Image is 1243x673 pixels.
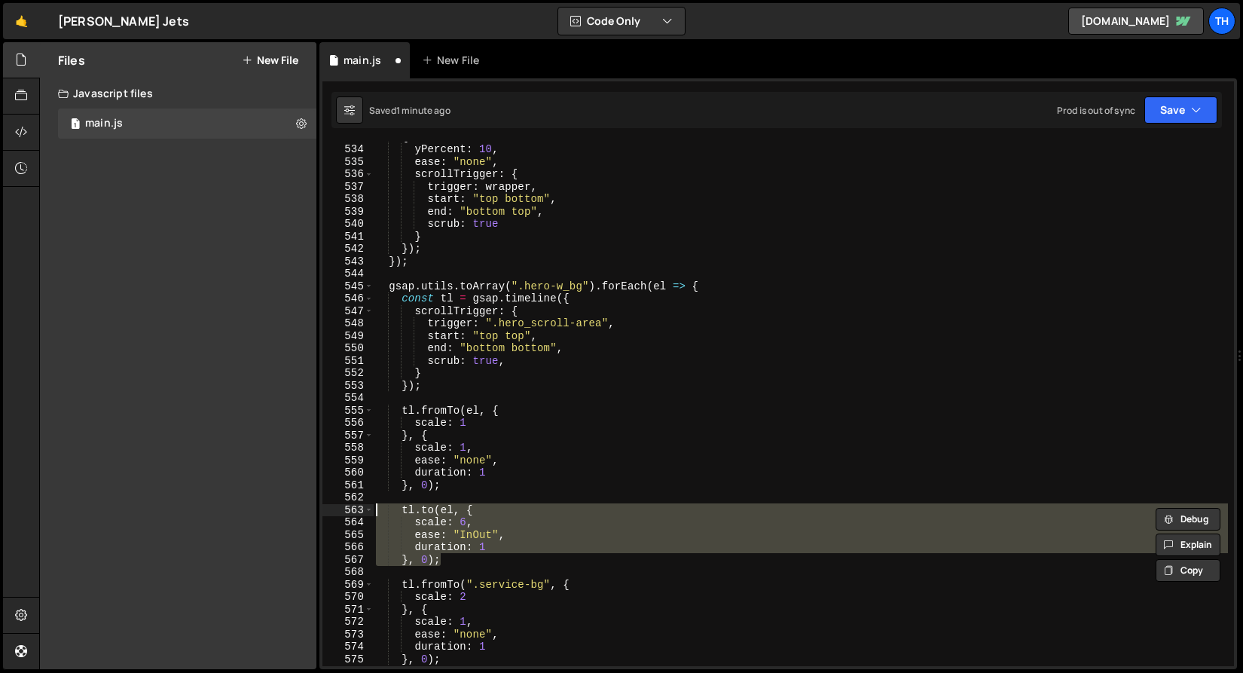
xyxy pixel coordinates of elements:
[322,243,374,255] div: 542
[322,156,374,169] div: 535
[85,117,123,130] div: main.js
[322,206,374,219] div: 539
[322,317,374,330] div: 548
[322,280,374,293] div: 545
[369,104,450,117] div: Saved
[242,54,298,66] button: New File
[322,467,374,479] div: 560
[322,641,374,653] div: 574
[71,119,80,131] span: 1
[322,342,374,355] div: 550
[1208,8,1235,35] a: Th
[322,355,374,368] div: 551
[322,504,374,517] div: 563
[422,53,485,68] div: New File
[322,330,374,343] div: 549
[396,104,450,117] div: 1 minute ago
[3,3,40,39] a: 🤙
[322,491,374,504] div: 562
[1156,508,1220,531] button: Debug
[322,380,374,393] div: 553
[322,541,374,554] div: 566
[322,417,374,430] div: 556
[322,181,374,194] div: 537
[58,109,316,139] div: 16759/45776.js
[322,255,374,268] div: 543
[322,430,374,442] div: 557
[58,12,189,30] div: [PERSON_NAME] Jets
[322,516,374,529] div: 564
[1144,96,1217,124] button: Save
[322,168,374,181] div: 536
[322,305,374,318] div: 547
[322,442,374,454] div: 558
[322,653,374,666] div: 575
[1057,104,1135,117] div: Prod is out of sync
[1156,534,1220,556] button: Explain
[322,268,374,280] div: 544
[322,193,374,206] div: 538
[322,292,374,305] div: 546
[322,616,374,629] div: 572
[322,231,374,243] div: 541
[58,52,85,69] h2: Files
[322,454,374,467] div: 559
[322,629,374,641] div: 573
[322,591,374,604] div: 570
[40,78,316,109] div: Javascript files
[344,53,381,68] div: main.js
[322,529,374,542] div: 565
[322,566,374,579] div: 568
[322,479,374,492] div: 561
[1156,559,1220,582] button: Copy
[322,604,374,616] div: 571
[322,405,374,418] div: 555
[558,8,685,35] button: Code Only
[322,143,374,156] div: 534
[322,218,374,231] div: 540
[322,554,374,567] div: 567
[322,392,374,405] div: 554
[322,367,374,380] div: 552
[1068,8,1204,35] a: [DOMAIN_NAME]
[322,579,374,592] div: 569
